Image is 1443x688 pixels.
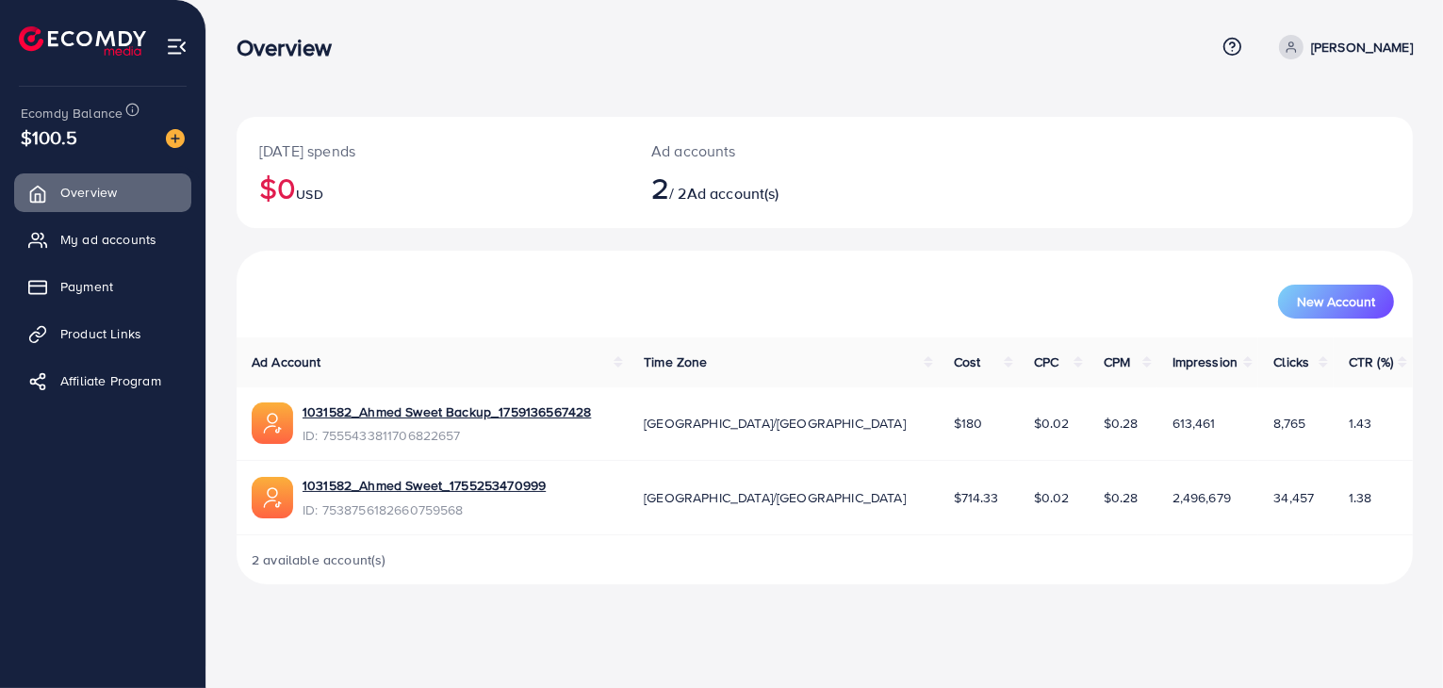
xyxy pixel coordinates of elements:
span: ID: 7555433811706822657 [303,426,591,445]
span: ID: 7538756182660759568 [303,500,546,519]
span: 1.38 [1349,488,1372,507]
span: Clicks [1273,352,1309,371]
span: Payment [60,277,113,296]
span: Ecomdy Balance [21,104,123,123]
span: CPC [1034,352,1058,371]
p: [PERSON_NAME] [1311,36,1413,58]
span: $100.5 [21,123,77,151]
span: $0.28 [1104,414,1139,433]
span: CTR (%) [1349,352,1393,371]
img: ic-ads-acc.e4c84228.svg [252,402,293,444]
a: Product Links [14,315,191,352]
span: 2,496,679 [1172,488,1231,507]
button: New Account [1278,285,1394,319]
span: 1.43 [1349,414,1372,433]
span: CPM [1104,352,1130,371]
span: New Account [1297,295,1375,308]
span: USD [296,185,322,204]
span: Ad Account [252,352,321,371]
img: menu [166,36,188,57]
a: 1031582_Ahmed Sweet Backup_1759136567428 [303,402,591,421]
span: Cost [954,352,981,371]
h2: $0 [259,170,606,205]
a: 1031582_Ahmed Sweet_1755253470999 [303,476,546,495]
span: 34,457 [1273,488,1314,507]
a: Affiliate Program [14,362,191,400]
span: 8,765 [1273,414,1305,433]
span: $180 [954,414,983,433]
span: 2 available account(s) [252,550,386,569]
a: [PERSON_NAME] [1271,35,1413,59]
h3: Overview [237,34,347,61]
span: Overview [60,183,117,202]
a: Overview [14,173,191,211]
h2: / 2 [651,170,900,205]
p: [DATE] spends [259,139,606,162]
span: $0.28 [1104,488,1139,507]
span: [GEOGRAPHIC_DATA]/[GEOGRAPHIC_DATA] [644,488,906,507]
span: Product Links [60,324,141,343]
span: 613,461 [1172,414,1216,433]
img: image [166,129,185,148]
img: ic-ads-acc.e4c84228.svg [252,477,293,518]
span: Time Zone [644,352,707,371]
a: My ad accounts [14,221,191,258]
span: [GEOGRAPHIC_DATA]/[GEOGRAPHIC_DATA] [644,414,906,433]
p: Ad accounts [651,139,900,162]
span: $0.02 [1034,414,1070,433]
span: Impression [1172,352,1238,371]
img: logo [19,26,146,56]
span: Affiliate Program [60,371,161,390]
span: My ad accounts [60,230,156,249]
span: $714.33 [954,488,999,507]
span: $0.02 [1034,488,1070,507]
iframe: Chat [1363,603,1429,674]
a: Payment [14,268,191,305]
span: 2 [651,166,669,209]
span: Ad account(s) [687,183,779,204]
